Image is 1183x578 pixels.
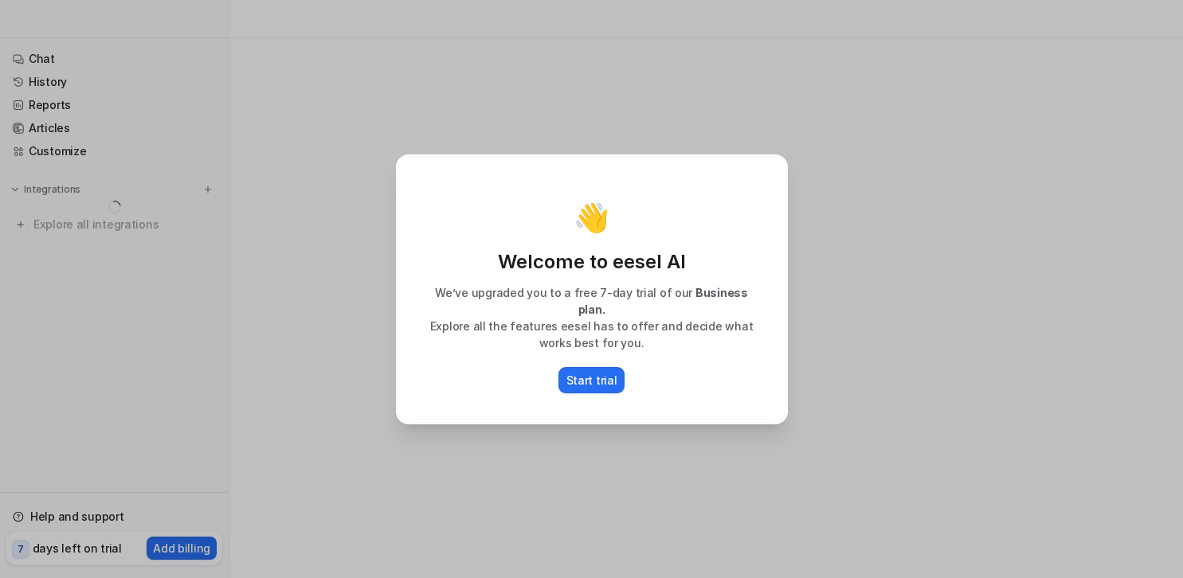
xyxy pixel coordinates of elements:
[414,249,770,275] p: Welcome to eesel AI
[574,201,609,233] p: 👋
[414,284,770,318] p: We’ve upgraded you to a free 7-day trial of our
[558,367,625,393] button: Start trial
[566,372,617,389] p: Start trial
[414,318,770,351] p: Explore all the features eesel has to offer and decide what works best for you.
